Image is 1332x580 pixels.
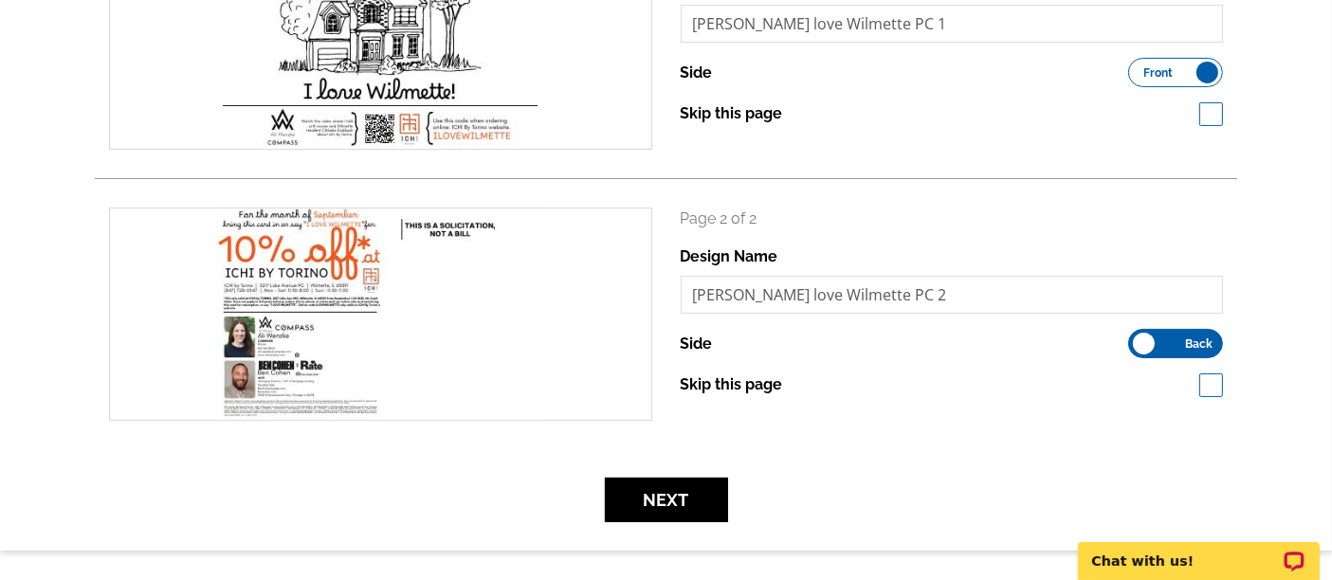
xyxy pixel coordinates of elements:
label: Side [681,62,713,84]
label: Skip this page [681,102,783,125]
iframe: LiveChat chat widget [1066,520,1332,580]
label: Skip this page [681,373,783,396]
span: Back [1185,339,1213,349]
label: Design Name [681,245,778,268]
input: File Name [681,5,1224,43]
input: File Name [681,276,1224,314]
span: Front [1143,68,1173,78]
label: Side [681,333,713,355]
p: Page 2 of 2 [681,208,1224,230]
button: Next [605,478,728,522]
